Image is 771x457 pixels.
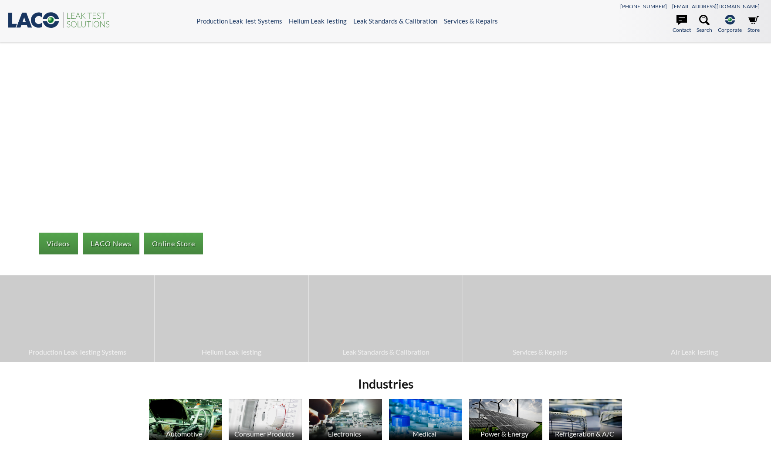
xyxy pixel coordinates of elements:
[149,399,222,440] img: Automotive Industry image
[747,15,760,34] a: Store
[389,399,462,443] a: Medical Medicine Bottle image
[388,430,461,438] div: Medical
[718,26,742,34] span: Corporate
[309,275,463,362] a: Leak Standards & Calibration
[227,430,301,438] div: Consumer Products
[309,399,382,443] a: Electronics Electronics image
[467,346,612,358] span: Services & Repairs
[673,15,691,34] a: Contact
[308,430,381,438] div: Electronics
[145,376,626,392] h2: Industries
[229,399,302,443] a: Consumer Products Consumer Products image
[617,275,771,362] a: Air Leak Testing
[39,233,78,254] a: Videos
[672,3,760,10] a: [EMAIL_ADDRESS][DOMAIN_NAME]
[83,233,139,254] a: LACO News
[463,275,617,362] a: Services & Repairs
[144,233,203,254] a: Online Store
[4,346,150,358] span: Production Leak Testing Systems
[548,430,622,438] div: Refrigeration & A/C
[148,430,221,438] div: Automotive
[622,346,767,358] span: Air Leak Testing
[444,17,498,25] a: Services & Repairs
[697,15,712,34] a: Search
[469,399,542,440] img: Solar Panels image
[149,399,222,443] a: Automotive Automotive Industry image
[196,17,282,25] a: Production Leak Test Systems
[155,275,308,362] a: Helium Leak Testing
[313,346,458,358] span: Leak Standards & Calibration
[469,399,542,443] a: Power & Energy Solar Panels image
[389,399,462,440] img: Medicine Bottle image
[468,430,541,438] div: Power & Energy
[229,399,302,440] img: Consumer Products image
[309,399,382,440] img: Electronics image
[620,3,667,10] a: [PHONE_NUMBER]
[289,17,347,25] a: Helium Leak Testing
[353,17,437,25] a: Leak Standards & Calibration
[549,399,622,440] img: HVAC Products image
[549,399,622,443] a: Refrigeration & A/C HVAC Products image
[159,346,304,358] span: Helium Leak Testing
